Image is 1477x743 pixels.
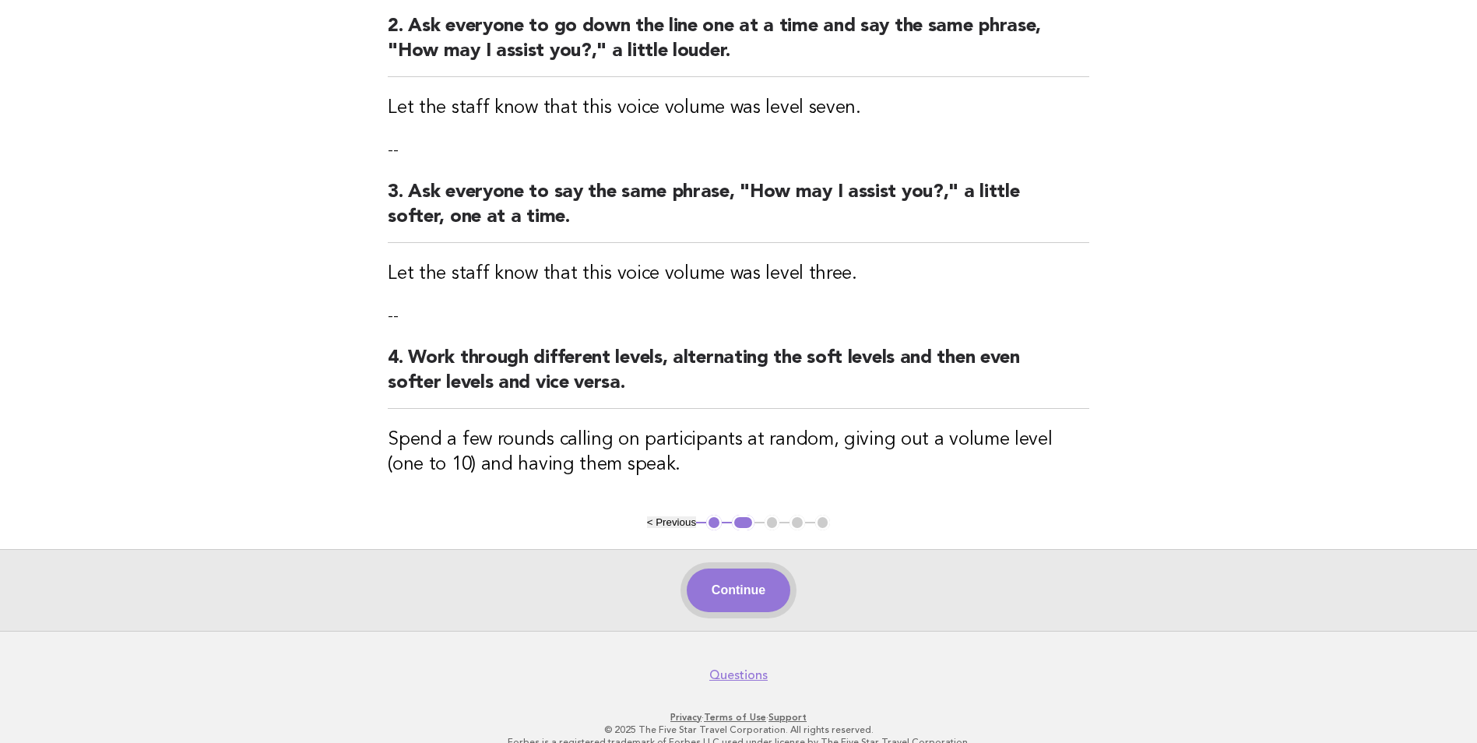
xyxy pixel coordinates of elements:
[262,724,1215,736] p: © 2025 The Five Star Travel Corporation. All rights reserved.
[687,569,790,612] button: Continue
[704,712,766,723] a: Terms of Use
[388,262,1089,287] h3: Let the staff know that this voice volume was level three.
[388,139,1089,161] p: --
[388,346,1089,409] h2: 4. Work through different levels, alternating the soft levels and then even softer levels and vic...
[647,516,696,528] button: < Previous
[388,428,1089,477] h3: Spend a few rounds calling on participants at random, giving out a volume level (one to 10) and h...
[670,712,702,723] a: Privacy
[388,305,1089,327] p: --
[388,180,1089,243] h2: 3. Ask everyone to say the same phrase, "How may I assist you?," a little softer, one at a time.
[768,712,807,723] a: Support
[388,14,1089,77] h2: 2. Ask everyone to go down the line one at a time and say the same phrase, "How may I assist you?...
[706,515,722,530] button: 1
[388,96,1089,121] h3: Let the staff know that this voice volume was level seven.
[262,711,1215,724] p: · ·
[732,515,754,530] button: 2
[709,667,768,683] a: Questions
